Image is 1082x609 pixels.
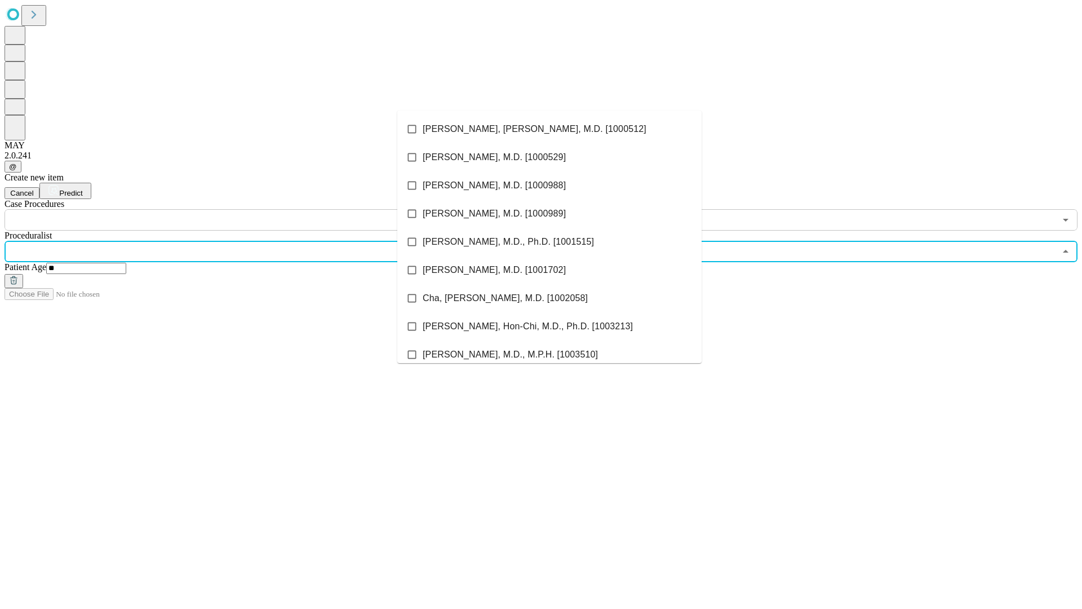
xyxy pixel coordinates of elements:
[1058,244,1074,259] button: Close
[423,348,598,361] span: [PERSON_NAME], M.D., M.P.H. [1003510]
[423,122,646,136] span: [PERSON_NAME], [PERSON_NAME], M.D. [1000512]
[5,231,52,240] span: Proceduralist
[5,262,46,272] span: Patient Age
[5,187,39,199] button: Cancel
[5,173,64,182] span: Create new item
[423,320,633,333] span: [PERSON_NAME], Hon-Chi, M.D., Ph.D. [1003213]
[5,161,21,173] button: @
[9,162,17,171] span: @
[5,151,1077,161] div: 2.0.241
[10,189,34,197] span: Cancel
[5,140,1077,151] div: MAY
[423,179,566,192] span: [PERSON_NAME], M.D. [1000988]
[423,263,566,277] span: [PERSON_NAME], M.D. [1001702]
[423,292,588,305] span: Cha, [PERSON_NAME], M.D. [1002058]
[59,189,82,197] span: Predict
[423,151,566,164] span: [PERSON_NAME], M.D. [1000529]
[423,207,566,220] span: [PERSON_NAME], M.D. [1000989]
[1058,212,1074,228] button: Open
[5,199,64,209] span: Scheduled Procedure
[39,183,91,199] button: Predict
[423,235,594,249] span: [PERSON_NAME], M.D., Ph.D. [1001515]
